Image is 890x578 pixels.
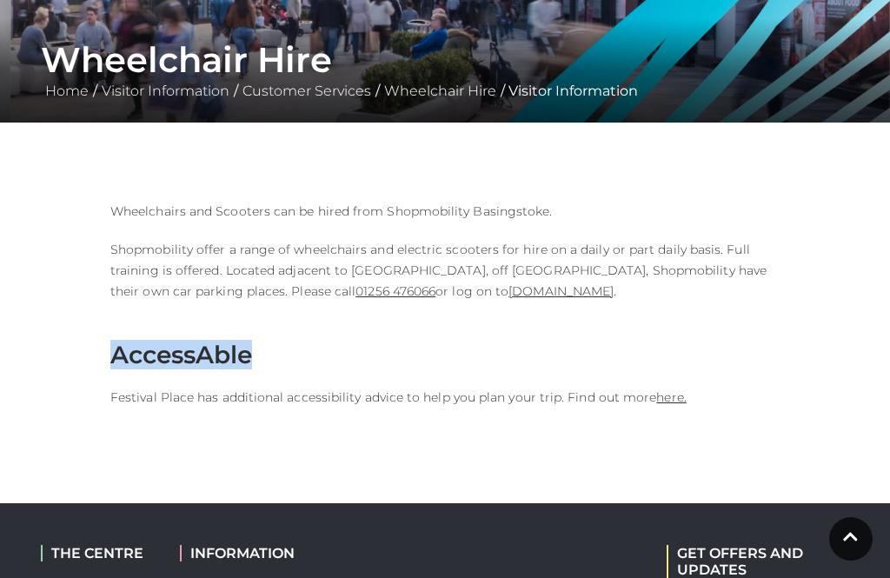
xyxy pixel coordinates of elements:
[110,239,780,302] p: Shopmobility offer a range of wheelchairs and electric scooters for hire on a daily or part daily...
[656,389,686,405] a: here.
[28,39,862,102] div: / / / / Visitor Information
[355,283,435,299] a: 01256 476066
[41,83,93,99] a: Home
[97,83,234,99] a: Visitor Information
[508,283,614,299] a: [DOMAIN_NAME]
[110,387,780,408] p: Festival Place has additional accessibility advice to help you plan your trip. Find out more
[238,83,375,99] a: Customer Services
[667,545,849,578] h2: GET OFFERS AND UPDATES
[41,39,849,81] h1: Wheelchair Hire
[110,201,780,222] p: Wheelchairs and Scooters can be hired from Shopmobility Basingstoke.
[180,545,362,561] h2: INFORMATION
[110,340,780,369] h3: AccessAble
[41,545,154,561] h2: THE CENTRE
[380,83,501,99] a: Wheelchair Hire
